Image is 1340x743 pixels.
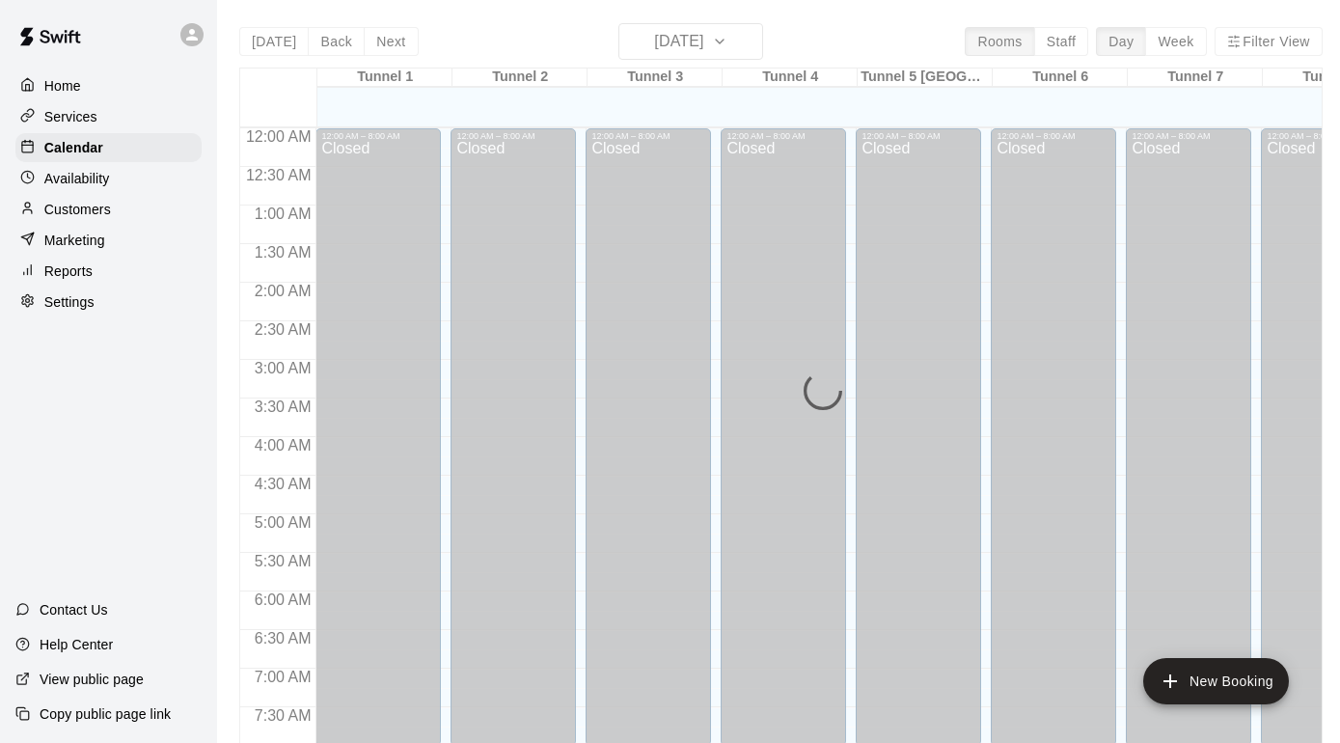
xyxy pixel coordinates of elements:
a: Customers [15,195,202,224]
div: 12:00 AM – 8:00 AM [591,131,705,141]
a: Reports [15,257,202,286]
div: Tunnel 6 [993,69,1128,87]
div: 12:00 AM – 8:00 AM [456,131,570,141]
a: Home [15,71,202,100]
p: Calendar [44,138,103,157]
p: Customers [44,200,111,219]
p: Services [44,107,97,126]
div: 12:00 AM – 8:00 AM [997,131,1110,141]
span: 1:30 AM [250,244,316,261]
p: Marketing [44,231,105,250]
span: 12:30 AM [241,167,316,183]
div: 12:00 AM – 8:00 AM [726,131,840,141]
p: Copy public page link [40,704,171,724]
div: 12:00 AM – 8:00 AM [861,131,975,141]
span: 1:00 AM [250,206,316,222]
p: Settings [44,292,95,312]
span: 5:00 AM [250,514,316,531]
p: Reports [44,261,93,281]
div: Tunnel 4 [723,69,858,87]
div: 12:00 AM – 8:00 AM [1132,131,1245,141]
span: 4:30 AM [250,476,316,492]
a: Calendar [15,133,202,162]
span: 4:00 AM [250,437,316,454]
a: Settings [15,288,202,316]
p: Help Center [40,635,113,654]
div: 12:00 AM – 8:00 AM [321,131,435,141]
div: Tunnel 1 [317,69,452,87]
p: Contact Us [40,600,108,619]
span: 2:30 AM [250,321,316,338]
span: 6:00 AM [250,592,316,608]
p: Home [44,76,81,96]
span: 2:00 AM [250,283,316,299]
span: 3:30 AM [250,399,316,415]
p: Availability [44,169,110,188]
span: 5:30 AM [250,553,316,569]
a: Services [15,102,202,131]
p: View public page [40,670,144,689]
span: 6:30 AM [250,630,316,647]
div: Tunnel 5 [GEOGRAPHIC_DATA] [858,69,993,87]
a: Availability [15,164,202,193]
a: Marketing [15,226,202,255]
span: 7:00 AM [250,669,316,685]
div: Tunnel 2 [452,69,588,87]
div: Tunnel 3 [588,69,723,87]
span: 3:00 AM [250,360,316,376]
button: add [1143,658,1289,704]
div: Tunnel 7 [1128,69,1263,87]
span: 12:00 AM [241,128,316,145]
span: 7:30 AM [250,707,316,724]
